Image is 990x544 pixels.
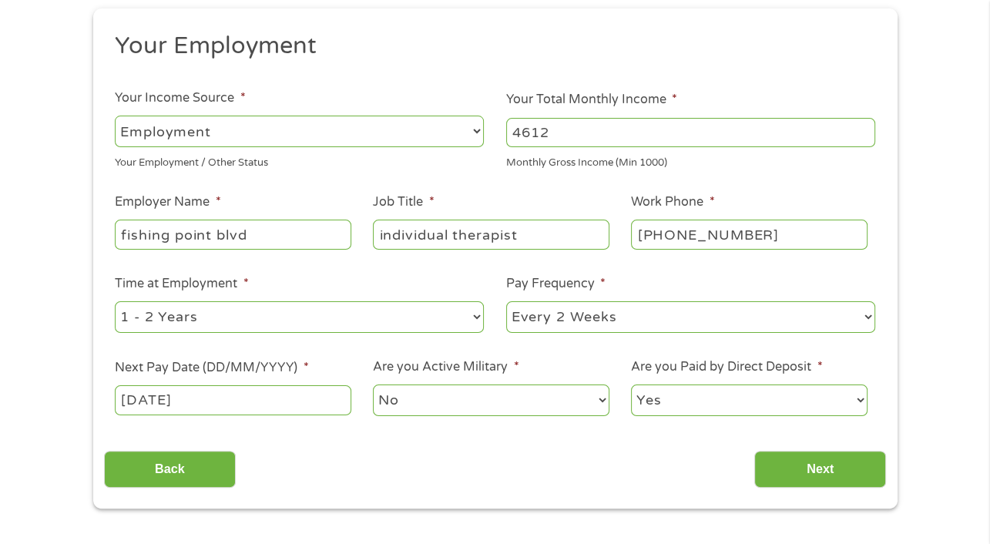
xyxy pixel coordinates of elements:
[373,359,518,375] label: Are you Active Military
[115,90,245,106] label: Your Income Source
[631,194,714,210] label: Work Phone
[631,220,867,249] input: (231) 754-4010
[506,92,677,108] label: Your Total Monthly Income
[506,118,875,147] input: 1800
[115,194,220,210] label: Employer Name
[115,220,351,249] input: Walmart
[115,276,248,292] label: Time at Employment
[506,150,875,171] div: Monthly Gross Income (Min 1000)
[373,194,434,210] label: Job Title
[115,150,484,171] div: Your Employment / Other Status
[506,276,606,292] label: Pay Frequency
[754,451,886,489] input: Next
[631,359,822,375] label: Are you Paid by Direct Deposit
[373,220,609,249] input: Cashier
[115,360,308,376] label: Next Pay Date (DD/MM/YYYY)
[104,451,236,489] input: Back
[115,31,864,62] h2: Your Employment
[115,385,351,415] input: Use the arrow keys to pick a date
